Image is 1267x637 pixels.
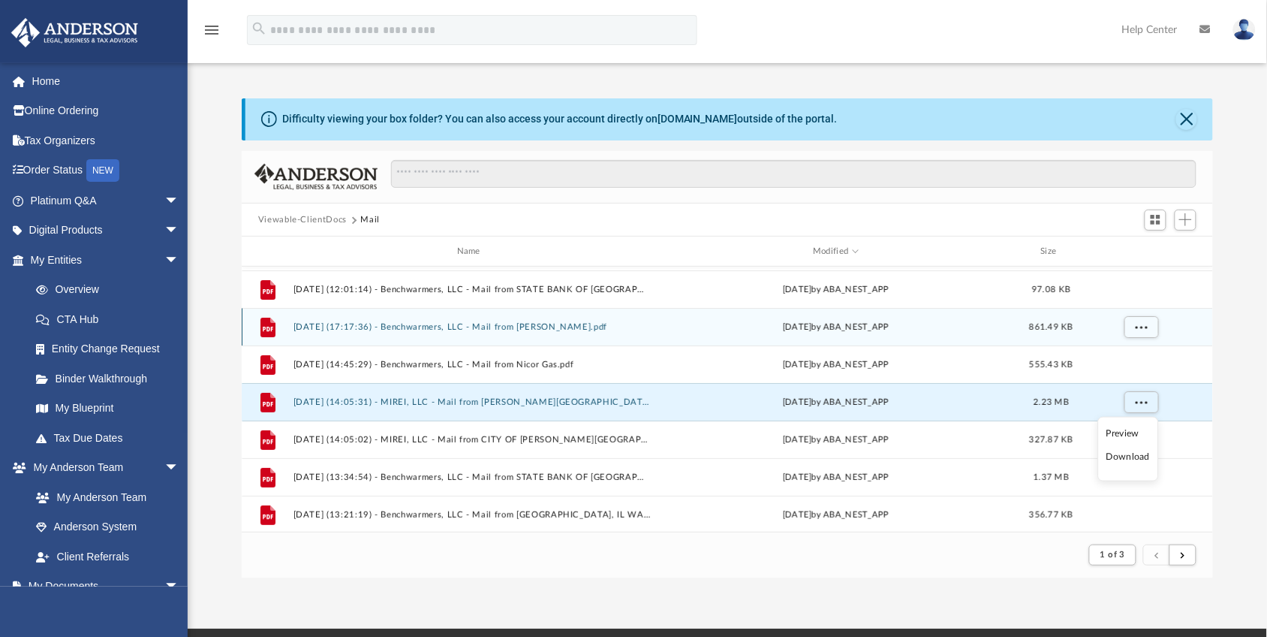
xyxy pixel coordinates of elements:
span: 327.87 KB [1029,436,1073,444]
span: arrow_drop_down [164,572,194,602]
button: Switch to Grid View [1145,210,1167,231]
button: More options [1124,391,1158,414]
img: Anderson Advisors Platinum Portal [7,18,143,47]
a: My Anderson Team [21,482,187,512]
a: My Blueprint [21,394,194,424]
img: User Pic [1233,19,1256,41]
a: CTA Hub [21,304,202,334]
ul: More options [1098,417,1159,482]
li: Download [1106,449,1150,465]
button: Mail [361,213,381,227]
div: [DATE] by ABA_NEST_APP [657,321,1014,334]
a: My Anderson Teamarrow_drop_down [11,453,194,483]
span: 1.37 MB [1034,473,1069,482]
span: 861.49 KB [1029,323,1073,331]
a: menu [203,29,221,39]
div: [DATE] by ABA_NEST_APP [657,396,1014,409]
a: [DOMAIN_NAME] [658,113,738,125]
button: [DATE] (13:21:19) - Benchwarmers, LLC - Mail from [GEOGRAPHIC_DATA], IL WATER & SEWER DIVISION.pdf [293,510,650,520]
span: 1 of 3 [1100,551,1125,559]
div: [DATE] by ABA_NEST_APP [657,471,1014,485]
button: [DATE] (14:45:29) - Benchwarmers, LLC - Mail from Nicor Gas.pdf [293,360,650,370]
span: arrow_drop_down [164,453,194,484]
button: Close [1176,109,1197,130]
a: Online Ordering [11,96,202,126]
a: Binder Walkthrough [21,364,202,394]
a: Tax Organizers [11,125,202,155]
i: menu [203,21,221,39]
div: Name [292,245,650,258]
div: NEW [86,159,119,182]
span: 97.08 KB [1032,285,1070,294]
div: id [1088,245,1193,258]
div: id [248,245,286,258]
button: [DATE] (13:34:54) - Benchwarmers, LLC - Mail from STATE BANK OF [GEOGRAPHIC_DATA]pdf [293,472,650,482]
div: Modified [657,245,1015,258]
span: arrow_drop_down [164,216,194,246]
button: Viewable-ClientDocs [258,213,347,227]
div: [DATE] by ABA_NEST_APP [657,509,1014,522]
button: [DATE] (12:01:14) - Benchwarmers, LLC - Mail from STATE BANK OF [GEOGRAPHIC_DATA]pdf [293,285,650,294]
button: Add [1175,210,1197,231]
div: Size [1021,245,1081,258]
a: Anderson System [21,512,194,542]
a: Home [11,66,202,96]
button: 1 of 3 [1089,545,1136,566]
button: [DATE] (14:05:02) - MIREI, LLC - Mail from CITY OF [PERSON_NAME][GEOGRAPHIC_DATA]pdf [293,435,650,445]
a: Client Referrals [21,542,194,572]
span: 2.23 MB [1034,398,1069,406]
button: More options [1124,316,1158,339]
li: Preview [1106,426,1150,442]
a: My Documentsarrow_drop_down [11,572,194,602]
a: Entity Change Request [21,334,202,364]
a: Platinum Q&Aarrow_drop_down [11,186,202,216]
i: search [251,20,267,37]
a: Overview [21,275,202,305]
span: arrow_drop_down [164,245,194,276]
span: arrow_drop_down [164,186,194,216]
a: Order StatusNEW [11,155,202,186]
button: [DATE] (14:05:31) - MIREI, LLC - Mail from [PERSON_NAME][GEOGRAPHIC_DATA] TREASURER.pdf [293,397,650,407]
div: [DATE] by ABA_NEST_APP [657,358,1014,372]
div: grid [242,267,1214,532]
a: My Entitiesarrow_drop_down [11,245,202,275]
span: 555.43 KB [1029,361,1073,369]
div: Difficulty viewing your box folder? You can also access your account directly on outside of the p... [282,111,838,127]
div: [DATE] by ABA_NEST_APP [657,283,1014,297]
div: [DATE] by ABA_NEST_APP [657,433,1014,447]
a: Tax Due Dates [21,423,202,453]
button: [DATE] (17:17:36) - Benchwarmers, LLC - Mail from [PERSON_NAME].pdf [293,322,650,332]
a: Digital Productsarrow_drop_down [11,216,202,246]
input: Search files and folders [391,160,1197,189]
span: 356.77 KB [1029,511,1073,519]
